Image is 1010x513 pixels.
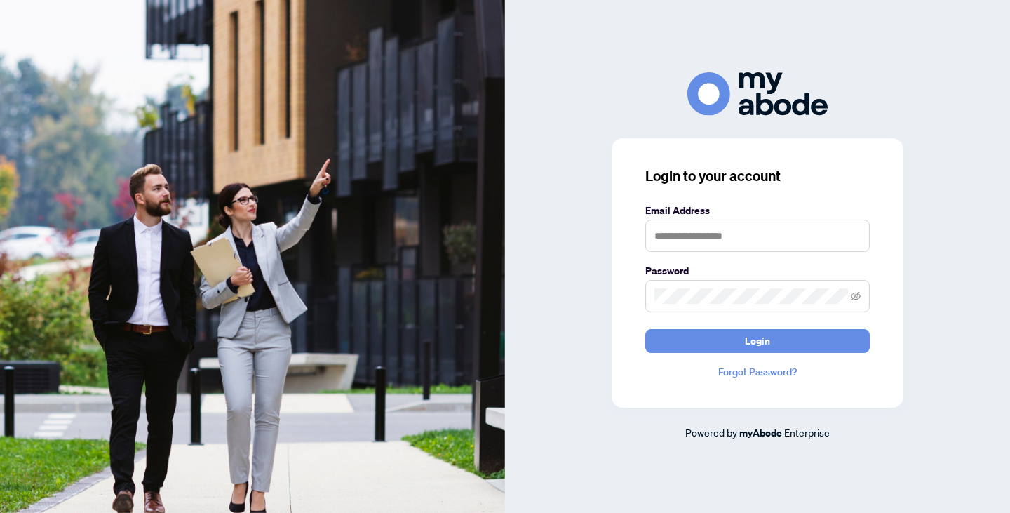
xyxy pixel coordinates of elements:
span: Powered by [685,426,737,439]
span: eye-invisible [851,291,861,301]
span: Enterprise [784,426,830,439]
h3: Login to your account [645,166,870,186]
img: ma-logo [687,72,828,115]
label: Password [645,263,870,279]
a: Forgot Password? [645,364,870,380]
a: myAbode [739,425,782,441]
label: Email Address [645,203,870,218]
span: Login [745,330,770,352]
button: Login [645,329,870,353]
